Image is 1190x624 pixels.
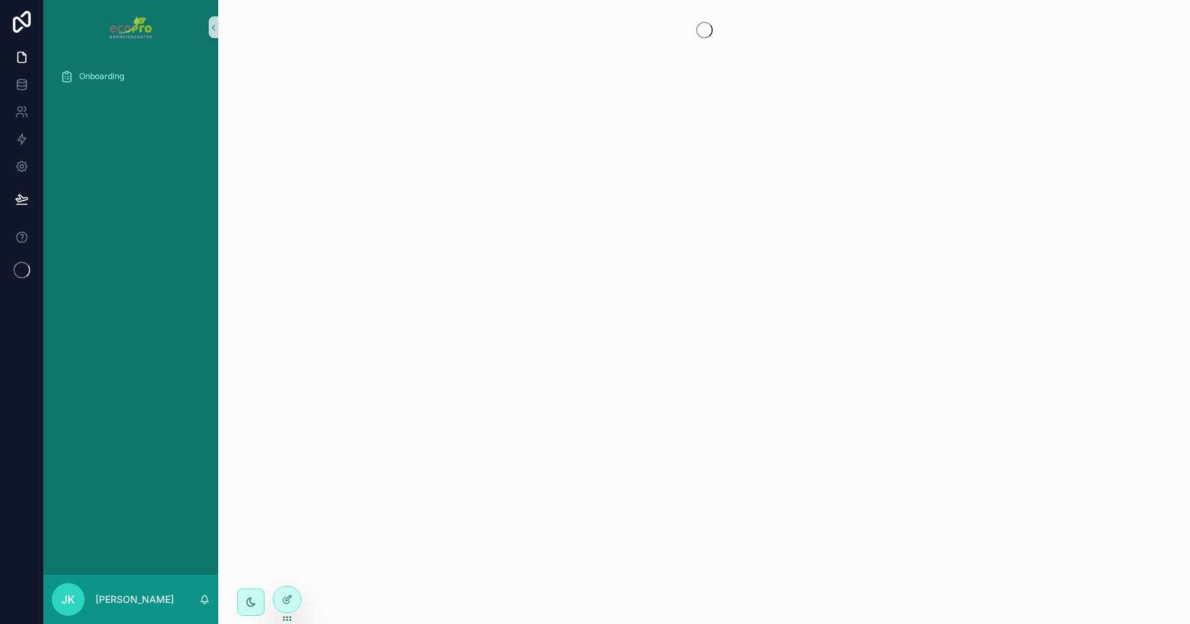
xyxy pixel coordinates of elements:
[52,64,210,89] a: Onboarding
[95,593,174,606] p: [PERSON_NAME]
[61,591,75,608] span: JK
[79,71,124,82] span: Onboarding
[44,55,218,106] div: scrollable content
[110,16,151,38] img: App logo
